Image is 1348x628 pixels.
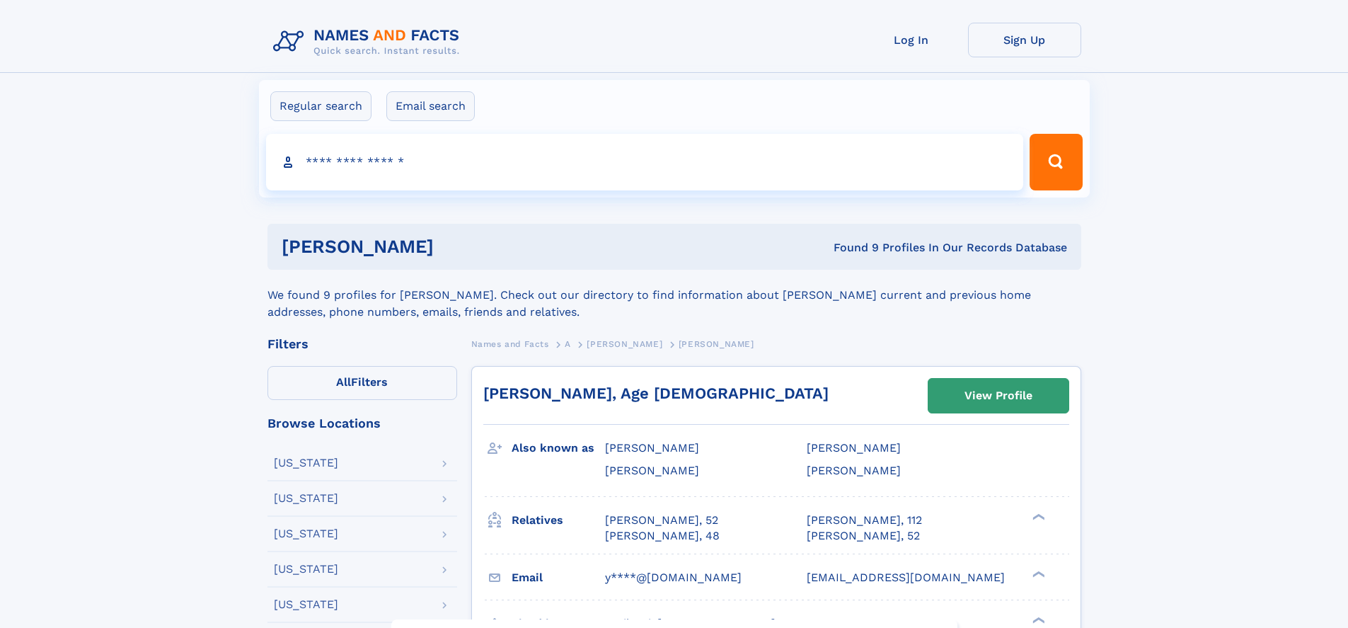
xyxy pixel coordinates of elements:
[1029,512,1046,521] div: ❯
[267,417,457,430] div: Browse Locations
[274,599,338,610] div: [US_STATE]
[483,384,829,402] a: [PERSON_NAME], Age [DEMOGRAPHIC_DATA]
[336,375,351,389] span: All
[266,134,1024,190] input: search input
[807,571,1005,584] span: [EMAIL_ADDRESS][DOMAIN_NAME]
[267,338,457,350] div: Filters
[512,566,605,590] h3: Email
[807,464,901,477] span: [PERSON_NAME]
[605,464,699,477] span: [PERSON_NAME]
[633,240,1067,256] div: Found 9 Profiles In Our Records Database
[964,379,1032,412] div: View Profile
[565,335,571,353] a: A
[587,335,662,353] a: [PERSON_NAME]
[1029,569,1046,578] div: ❯
[928,379,1068,413] a: View Profile
[855,23,968,57] a: Log In
[679,339,754,349] span: [PERSON_NAME]
[267,270,1081,321] div: We found 9 profiles for [PERSON_NAME]. Check out our directory to find information about [PERSON_...
[1029,615,1046,624] div: ❯
[587,339,662,349] span: [PERSON_NAME]
[267,23,471,61] img: Logo Names and Facts
[386,91,475,121] label: Email search
[968,23,1081,57] a: Sign Up
[807,513,922,528] a: [PERSON_NAME], 112
[605,513,718,528] a: [PERSON_NAME], 52
[270,91,371,121] label: Regular search
[282,238,634,256] h1: [PERSON_NAME]
[807,441,901,455] span: [PERSON_NAME]
[512,436,605,460] h3: Also known as
[267,366,457,400] label: Filters
[274,457,338,469] div: [US_STATE]
[565,339,571,349] span: A
[605,441,699,455] span: [PERSON_NAME]
[512,508,605,532] h3: Relatives
[1030,134,1082,190] button: Search Button
[605,528,720,544] a: [PERSON_NAME], 48
[274,493,338,504] div: [US_STATE]
[274,564,338,575] div: [US_STATE]
[471,335,549,353] a: Names and Facts
[274,528,338,539] div: [US_STATE]
[807,528,920,544] a: [PERSON_NAME], 52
